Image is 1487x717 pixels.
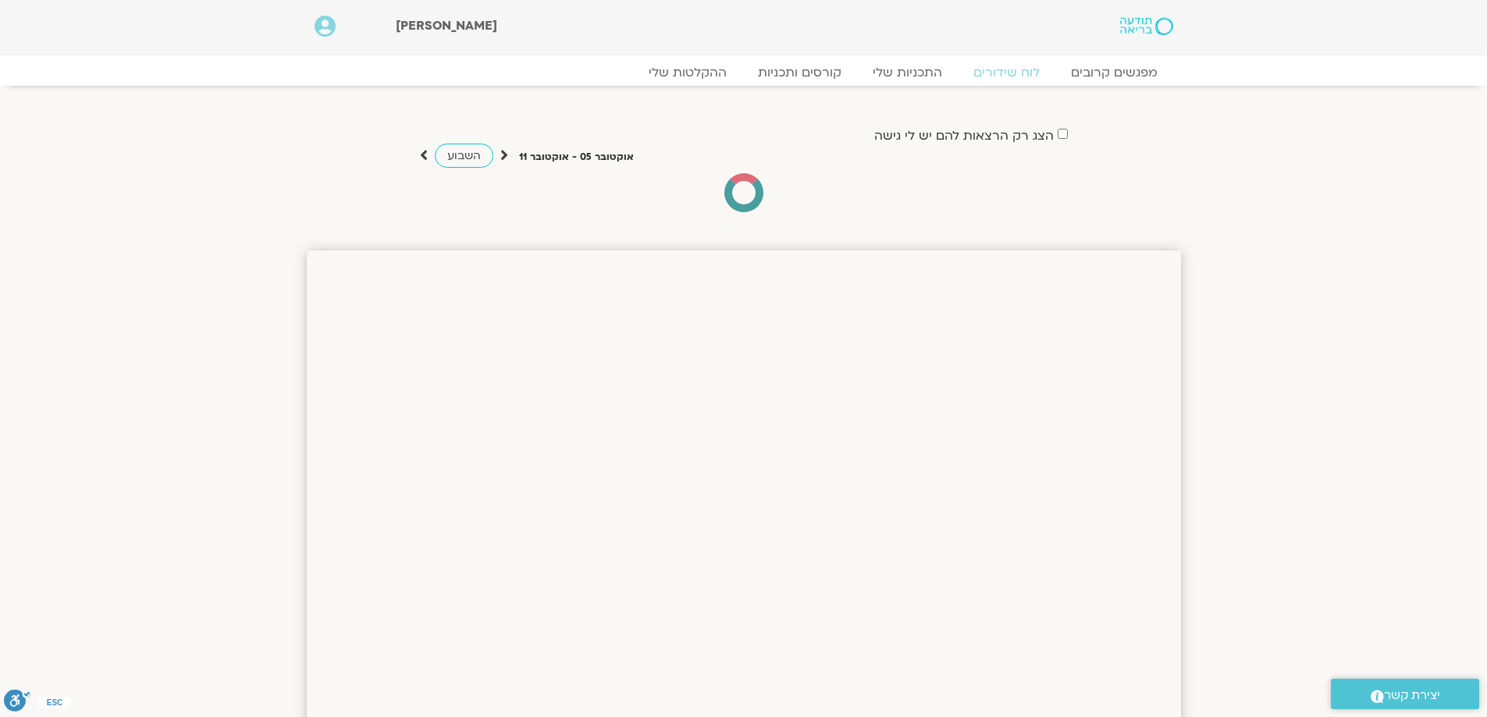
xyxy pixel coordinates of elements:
a: מפגשים קרובים [1055,65,1173,80]
span: יצירת קשר [1384,685,1440,706]
span: השבוע [447,148,481,163]
label: הצג רק הרצאות להם יש לי גישה [874,129,1054,143]
a: יצירת קשר [1331,679,1479,709]
p: אוקטובר 05 - אוקטובר 11 [519,149,634,165]
a: ההקלטות שלי [633,65,742,80]
a: התכניות שלי [857,65,958,80]
nav: Menu [315,65,1173,80]
span: [PERSON_NAME] [396,17,497,34]
a: קורסים ותכניות [742,65,857,80]
a: לוח שידורים [958,65,1055,80]
a: השבוע [435,144,493,168]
